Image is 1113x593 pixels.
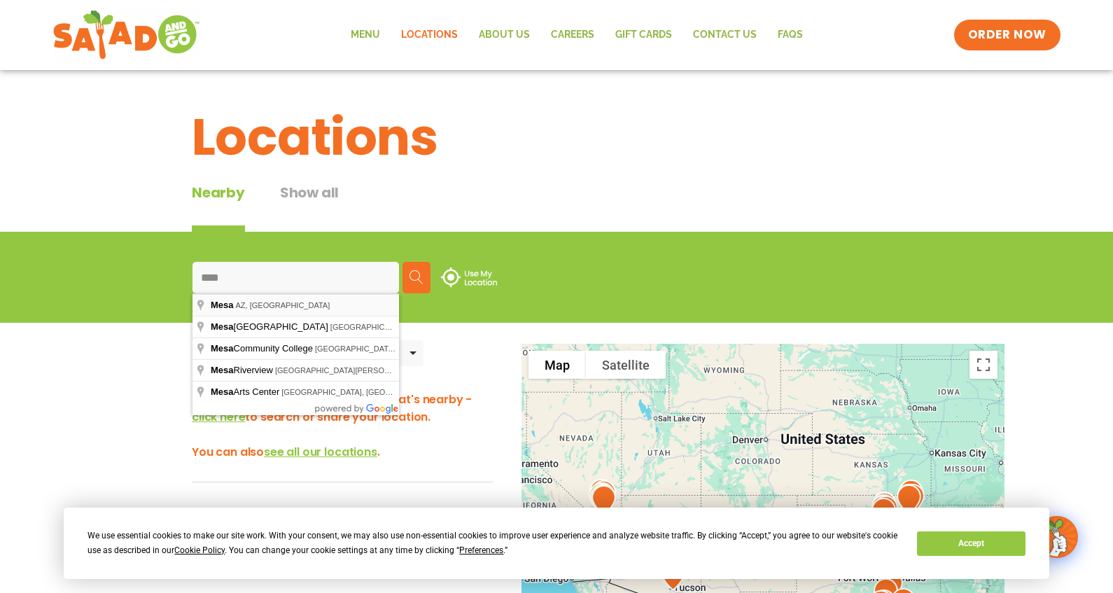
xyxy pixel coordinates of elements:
[211,386,281,397] span: Arts Center
[682,19,767,51] a: Contact Us
[605,19,682,51] a: GIFT CARDS
[211,343,234,354] span: Mesa
[52,7,200,63] img: new-SAG-logo-768×292
[586,351,666,379] button: Show satellite imagery
[528,351,586,379] button: Show street map
[192,391,493,461] h3: Hey there! We'd love to show you what's nearby - to search or share your location. You can also .
[767,19,813,51] a: FAQs
[192,344,295,362] div: Nearby Locations
[275,366,503,375] span: [GEOGRAPHIC_DATA][PERSON_NAME], [GEOGRAPHIC_DATA]
[968,27,1046,43] span: ORDER NOW
[87,529,900,558] div: We use essential cookies to make our site work. With your consent, we may also use non-essential ...
[340,19,813,51] nav: Menu
[236,301,330,309] span: AZ, [GEOGRAPHIC_DATA]
[211,321,234,332] span: Mesa
[64,508,1049,579] div: Cookie Consent Prompt
[1037,517,1077,557] img: wpChatIcon
[459,545,503,555] span: Preferences
[468,19,540,51] a: About Us
[409,270,423,284] img: search.svg
[174,545,225,555] span: Cookie Policy
[211,343,315,354] span: Community College
[192,99,921,175] h1: Locations
[540,19,605,51] a: Careers
[192,182,245,232] div: Nearby
[280,182,339,232] button: Show all
[211,365,275,375] span: Riverview
[211,321,330,332] span: [GEOGRAPHIC_DATA]
[192,182,374,232] div: Tabbed content
[340,19,391,51] a: Menu
[192,409,245,425] span: click here
[330,323,559,331] span: [GEOGRAPHIC_DATA][PERSON_NAME], [GEOGRAPHIC_DATA]
[211,300,234,310] span: Mesa
[917,531,1025,556] button: Accept
[969,351,997,379] button: Toggle fullscreen view
[264,444,377,460] span: see all our locations
[315,344,564,353] span: [GEOGRAPHIC_DATA], [GEOGRAPHIC_DATA], [GEOGRAPHIC_DATA]
[391,19,468,51] a: Locations
[211,386,234,397] span: Mesa
[281,388,446,396] span: [GEOGRAPHIC_DATA], [GEOGRAPHIC_DATA]
[954,20,1060,50] a: ORDER NOW
[441,267,497,287] img: use-location.svg
[211,365,234,375] span: Mesa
